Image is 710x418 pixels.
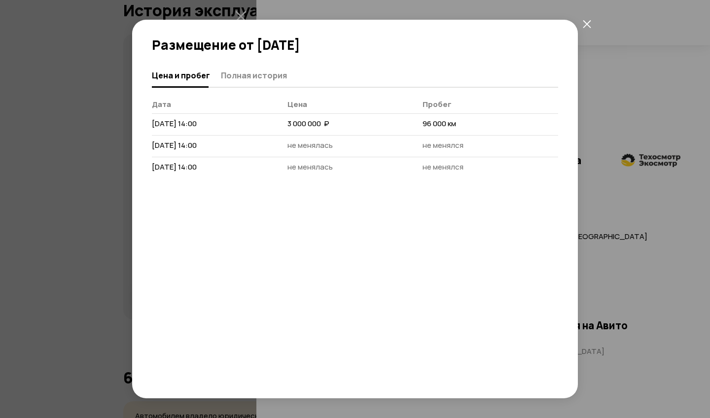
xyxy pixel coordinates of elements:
span: [DATE] 14:00 [152,118,197,129]
span: не менялся [423,140,463,150]
span: Пробег [423,99,452,109]
span: Дата [152,99,171,109]
h2: Размещение от [DATE] [152,37,558,52]
span: 3 000 000 ₽ [287,118,329,129]
span: не менялась [287,140,333,150]
span: 96 000 км [423,118,456,129]
button: закрыть [578,15,596,33]
span: [DATE] 14:00 [152,140,197,150]
span: Цена и пробег [152,70,210,80]
span: не менялась [287,162,333,172]
span: Цена [287,99,307,109]
span: не менялся [423,162,463,172]
span: Полная история [221,70,287,80]
span: [DATE] 14:00 [152,162,197,172]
